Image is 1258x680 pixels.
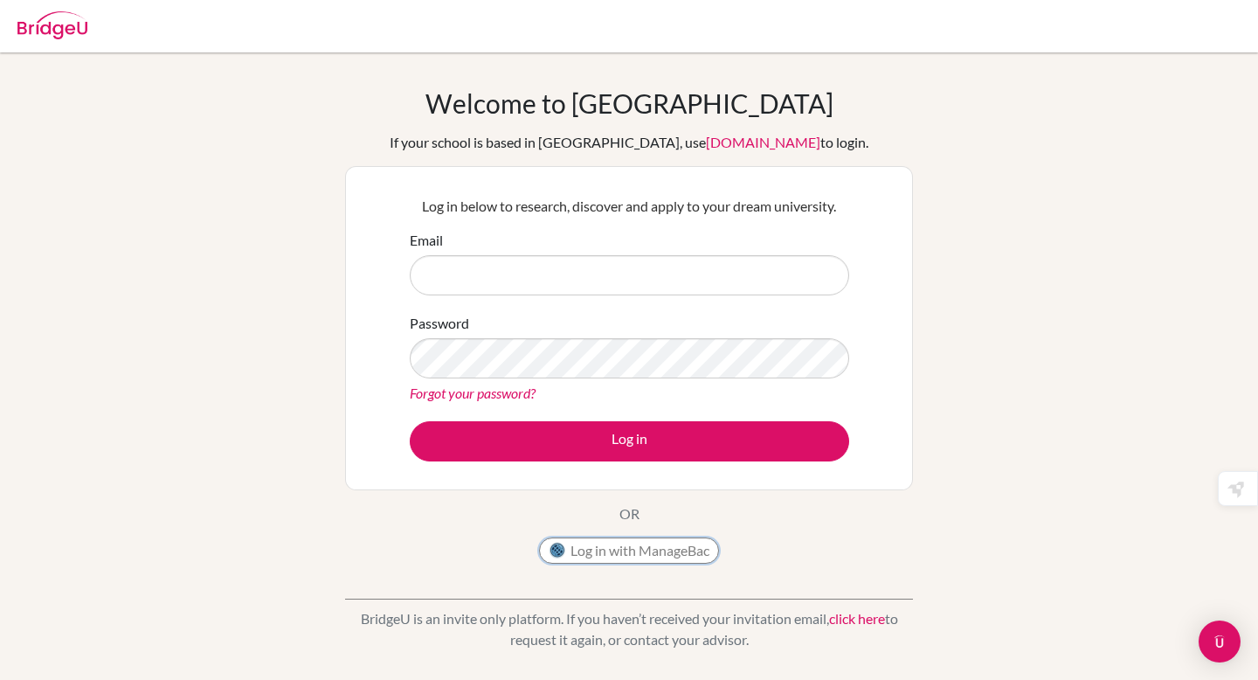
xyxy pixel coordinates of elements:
h1: Welcome to [GEOGRAPHIC_DATA] [425,87,833,119]
a: [DOMAIN_NAME] [706,134,820,150]
p: Log in below to research, discover and apply to your dream university. [410,196,849,217]
div: If your school is based in [GEOGRAPHIC_DATA], use to login. [390,132,868,153]
a: click here [829,610,885,627]
a: Forgot your password? [410,385,536,401]
p: BridgeU is an invite only platform. If you haven’t received your invitation email, to request it ... [345,608,913,650]
div: Open Intercom Messenger [1199,621,1241,663]
button: Log in with ManageBac [539,538,719,564]
p: OR [619,503,639,524]
label: Email [410,230,443,251]
label: Password [410,313,469,334]
button: Log in [410,421,849,461]
img: Bridge-U [17,11,87,39]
